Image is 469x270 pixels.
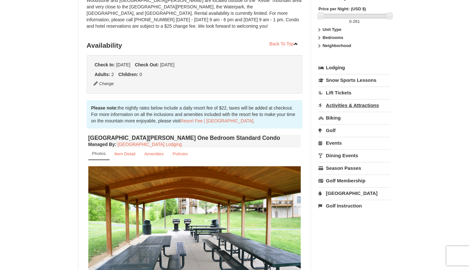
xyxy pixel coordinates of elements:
a: Snow Sports Lessons [318,74,390,86]
div: the nightly rates below include a daily resort fee of $22, taxes will be added at checkout. For m... [87,100,303,129]
a: [GEOGRAPHIC_DATA] Lodging [118,142,182,147]
a: Item Detail [110,148,140,160]
a: Activities & Attractions [318,99,390,111]
a: Biking [318,112,390,124]
strong: Adults: [95,72,110,77]
span: [DATE] [160,62,174,67]
span: 0 [140,72,142,77]
small: Amenities [144,151,164,156]
a: Dining Events [318,149,390,161]
a: [GEOGRAPHIC_DATA] [318,187,390,199]
h4: [GEOGRAPHIC_DATA][PERSON_NAME] One Bedroom Standard Condo [88,135,301,141]
a: Events [318,137,390,149]
a: Lodging [318,62,390,73]
strong: Check Out: [135,62,159,67]
strong: Price per Night: (USD $) [318,6,366,11]
span: 0 [349,19,351,24]
a: Golf Membership [318,175,390,187]
a: Season Passes [318,162,390,174]
strong: Check In: [95,62,115,67]
strong: Unit Type [323,27,341,32]
small: Policies [172,151,188,156]
strong: Please note: [91,105,118,111]
small: Photos [92,151,106,156]
span: 2 [112,72,114,77]
a: Photos [88,148,110,160]
a: Lift Tickets [318,87,390,99]
button: Change [93,80,114,87]
a: Golf Instruction [318,200,390,212]
a: Golf [318,124,390,136]
span: [DATE] [116,62,130,67]
strong: Neighborhood [323,43,351,48]
span: 261 [353,19,360,24]
a: Resort Fee | [GEOGRAPHIC_DATA] [181,118,253,123]
a: Policies [168,148,192,160]
strong: Children: [118,72,138,77]
h3: Availability [87,39,303,52]
label: - [318,18,390,25]
strong: Bedrooms [323,35,343,40]
span: Managed By [88,142,115,147]
a: Back To Top [265,39,303,49]
strong: : [88,142,116,147]
a: Amenities [140,148,168,160]
small: Item Detail [114,151,135,156]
